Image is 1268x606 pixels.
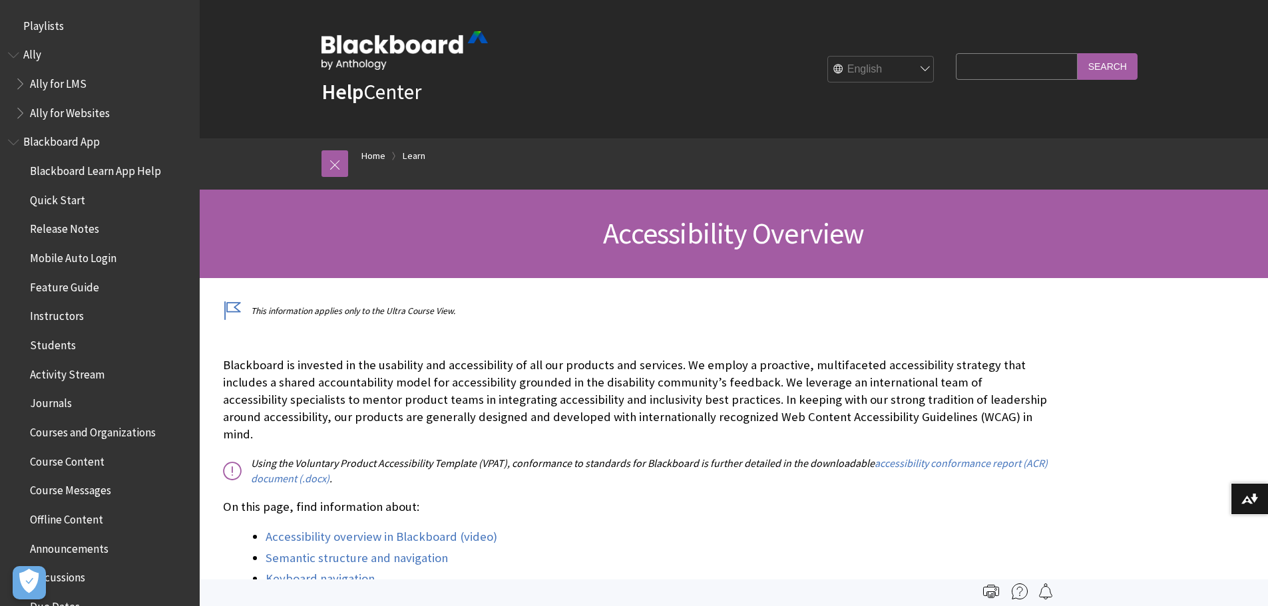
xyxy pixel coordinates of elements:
a: accessibility conformance report (ACR) document (.docx) [251,456,1048,485]
a: Semantic structure and navigation [266,550,448,566]
span: Mobile Auto Login [30,247,116,265]
span: Release Notes [30,218,99,236]
span: Ally [23,44,41,62]
span: Discussions [30,566,85,584]
span: Accessibility Overview [603,215,864,251]
span: Students [30,334,76,352]
select: Site Language Selector [828,57,935,83]
nav: Book outline for Playlists [8,15,192,37]
a: Keyboard navigation [266,571,375,587]
span: Ally for LMS [30,73,87,90]
span: Ally for Websites [30,102,110,120]
span: Blackboard App [23,131,100,149]
span: Announcements [30,537,108,555]
img: Blackboard by Anthology [321,31,488,70]
span: Playlists [23,15,64,33]
img: Print [983,583,999,599]
nav: Book outline for Anthology Ally Help [8,44,192,124]
a: HelpCenter [321,78,421,105]
img: Follow this page [1038,583,1054,599]
a: Home [361,148,385,164]
span: Blackboard Learn App Help [30,160,161,178]
span: Activity Stream [30,363,105,381]
span: Feature Guide [30,276,99,294]
p: Blackboard is invested in the usability and accessibility of all our products and services. We em... [223,357,1048,444]
a: Learn [403,148,425,164]
span: Instructors [30,305,84,323]
span: Course Messages [30,480,111,498]
span: Journals [30,392,72,410]
button: Open Preferences [13,566,46,599]
span: Quick Start [30,189,85,207]
span: Course Content [30,450,105,468]
img: More help [1012,583,1028,599]
span: Courses and Organizations [30,421,156,439]
strong: Help [321,78,363,105]
p: Using the Voluntary Product Accessibility Template (VPAT), conformance to standards for Blackboar... [223,456,1048,486]
input: Search [1078,53,1138,79]
a: Accessibility overview in Blackboard (video) [266,529,497,545]
p: This information applies only to the Ultra Course View. [223,305,1048,317]
span: Offline Content [30,508,103,526]
p: On this page, find information about: [223,498,1048,516]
